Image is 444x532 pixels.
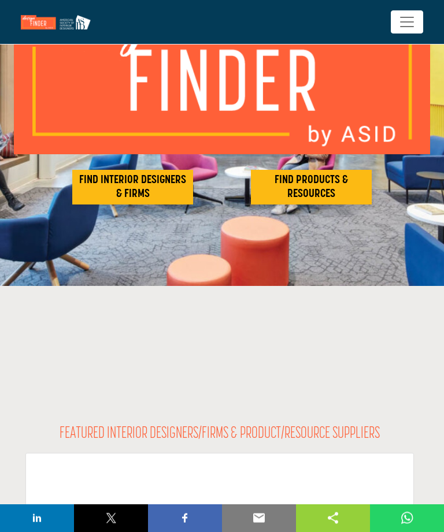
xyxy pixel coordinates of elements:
[254,174,368,202] h2: FIND PRODUCTS & RESOURCES
[21,15,97,29] img: Site Logo
[72,170,193,205] button: FIND INTERIOR DESIGNERS & FIRMS
[391,10,423,34] button: Toggle navigation
[30,511,44,525] img: linkedin sharing button
[251,170,372,205] button: FIND PRODUCTS & RESOURCES
[326,511,340,525] img: sharethis sharing button
[178,511,192,525] img: facebook sharing button
[252,511,266,525] img: email sharing button
[60,425,380,445] h2: FEATURED INTERIOR DESIGNERS/FIRMS & PRODUCT/RESOURCE SUPPLIERS
[400,511,414,525] img: whatsapp sharing button
[76,174,190,202] h2: FIND INTERIOR DESIGNERS & FIRMS
[104,511,118,525] img: twitter sharing button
